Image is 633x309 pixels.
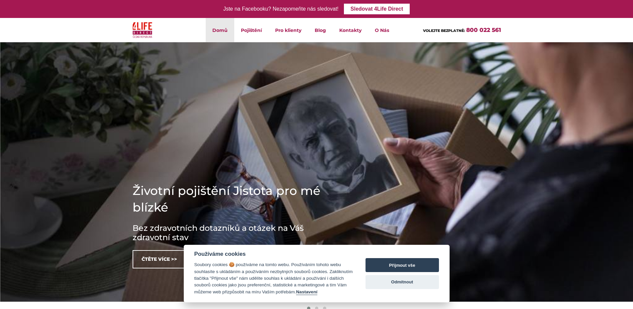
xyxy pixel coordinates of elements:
[366,258,439,272] button: Přijmout vše
[296,289,317,295] button: Nastavení
[133,250,186,268] a: Čtěte více >>
[423,28,465,33] span: VOLEJTE BEZPLATNĚ:
[206,18,234,42] a: Domů
[133,224,332,242] h3: Bez zdravotních dotazníků a otázek na Váš zdravotní stav
[308,18,333,42] a: Blog
[344,4,410,14] a: Sledovat 4Life Direct
[466,27,501,33] a: 800 022 561
[133,21,153,40] img: 4Life Direct Česká republika logo
[194,261,353,295] div: Soubory cookies 🍪 používáme na tomto webu. Používáním tohoto webu souhlasíte s ukládáním a použív...
[194,251,353,257] div: Používáme cookies
[133,182,332,216] h1: Životní pojištění Jistota pro mé blízké
[366,275,439,289] button: Odmítnout
[333,18,368,42] a: Kontakty
[223,4,339,14] div: Jste na Facebooku? Nezapomeňte nás sledovat!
